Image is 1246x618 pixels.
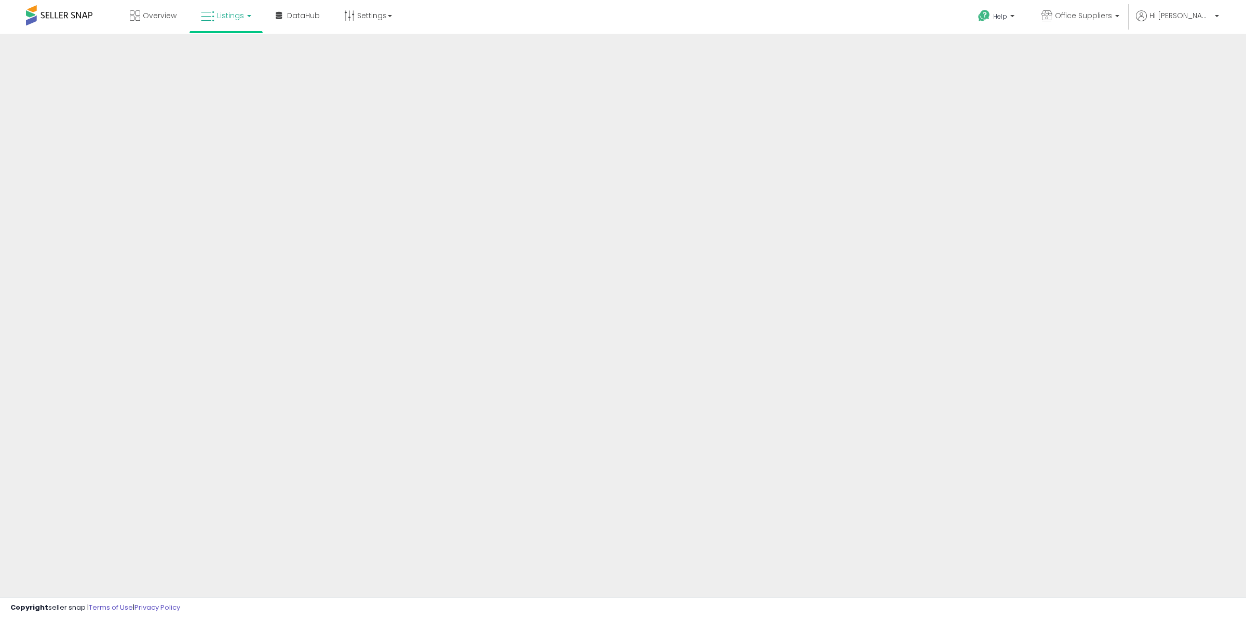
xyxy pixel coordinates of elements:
[1149,10,1212,21] span: Hi [PERSON_NAME]
[970,2,1025,34] a: Help
[993,12,1007,21] span: Help
[1055,10,1112,21] span: Office Suppliers
[1136,10,1219,34] a: Hi [PERSON_NAME]
[143,10,177,21] span: Overview
[217,10,244,21] span: Listings
[287,10,320,21] span: DataHub
[978,9,991,22] i: Get Help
